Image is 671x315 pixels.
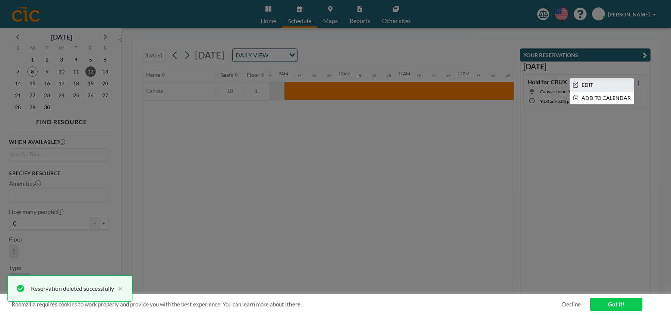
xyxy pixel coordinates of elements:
a: Decline [562,301,581,308]
div: Reservation deleted successfully [31,284,114,293]
a: Got it! [590,298,642,311]
button: close [114,284,123,293]
span: Roomzilla requires cookies to work properly and provide you with the best experience. You can lea... [12,301,562,308]
a: here. [289,301,302,308]
li: EDIT [570,79,634,91]
li: ADD TO CALENDAR [570,92,634,104]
